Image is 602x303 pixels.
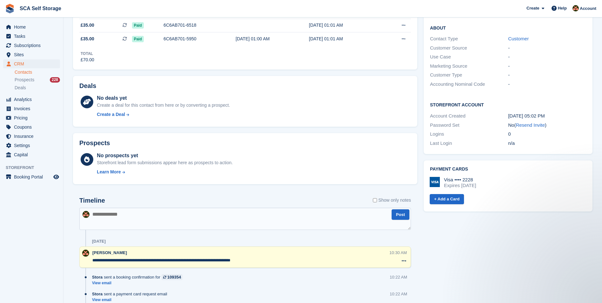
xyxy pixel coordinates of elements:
h2: About [430,24,586,31]
div: Last Login [430,140,508,147]
div: 10:22 AM [390,291,407,297]
a: Prospects 228 [15,77,60,83]
span: ( ) [514,122,546,128]
div: Account Created [430,112,508,120]
div: Storefront lead form submissions appear here as prospects to action. [97,159,233,166]
div: - [508,71,586,79]
span: Home [14,23,52,31]
input: Show only notes [373,197,377,204]
h2: Prospects [79,139,110,147]
div: 6C6AB701-5950 [163,36,235,42]
a: Preview store [52,173,60,181]
a: menu [3,95,60,104]
a: menu [3,50,60,59]
span: Prospects [15,77,34,83]
div: [DATE] 01:01 AM [309,36,382,42]
span: Settings [14,141,52,150]
img: stora-icon-8386f47178a22dfd0bd8f6a31ec36ba5ce8667c1dd55bd0f319d3a0aa187defe.svg [5,4,15,13]
span: Analytics [14,95,52,104]
div: Expires [DATE] [444,183,476,188]
div: - [508,63,586,70]
span: Pricing [14,113,52,122]
span: £35.00 [81,22,94,29]
div: sent a booking confirmation for [92,274,186,280]
a: View email [92,297,170,303]
div: 0 [508,131,586,138]
a: SCA Self Storage [17,3,64,14]
div: 10:30 AM [389,250,407,256]
h2: Payment cards [430,167,586,172]
div: No deals yet [97,94,230,102]
div: Create a Deal [97,111,125,118]
h2: Timeline [79,197,105,204]
h2: Deals [79,82,96,90]
a: menu [3,59,60,68]
a: menu [3,32,60,41]
a: View email [92,280,186,286]
span: Create [526,5,539,11]
div: 6C6AB701-6518 [163,22,235,29]
span: Paid [132,22,144,29]
span: Booking Portal [14,172,52,181]
div: 10:22 AM [390,274,407,280]
span: Stora [92,274,103,280]
span: Account [580,5,596,12]
a: menu [3,113,60,122]
a: Customer [508,36,529,41]
a: Resend Invite [516,122,545,128]
div: No [508,122,586,129]
span: Coupons [14,123,52,131]
div: [DATE] 01:00 AM [236,36,309,42]
a: menu [3,23,60,31]
div: Contact Type [430,35,508,43]
div: Password Set [430,122,508,129]
div: sent a payment card request email [92,291,170,297]
span: Sites [14,50,52,59]
div: Marketing Source [430,63,508,70]
a: menu [3,104,60,113]
div: Visa •••• 2228 [444,177,476,183]
div: [DATE] 05:02 PM [508,112,586,120]
a: menu [3,141,60,150]
a: Learn More [97,169,233,175]
div: No prospects yet [97,152,233,159]
span: Help [558,5,567,11]
span: Storefront [6,165,63,171]
a: Create a Deal [97,111,230,118]
div: n/a [508,140,586,147]
span: Invoices [14,104,52,113]
a: 109354 [162,274,182,280]
div: Logins [430,131,508,138]
div: - [508,53,586,61]
a: Deals [15,84,60,91]
div: Create a deal for this contact from here or by converting a prospect. [97,102,230,109]
a: menu [3,132,60,141]
a: menu [3,172,60,181]
span: Capital [14,150,52,159]
a: menu [3,150,60,159]
span: Tasks [14,32,52,41]
a: menu [3,41,60,50]
div: Customer Source [430,44,508,52]
div: [DATE] [92,239,106,244]
span: [PERSON_NAME] [92,250,127,255]
div: Accounting Nominal Code [430,81,508,88]
label: Show only notes [373,197,411,204]
div: - [508,44,586,52]
img: Visa Logo [430,177,440,187]
button: Post [392,209,409,220]
img: Sarah Race [572,5,579,11]
a: menu [3,123,60,131]
div: Learn More [97,169,121,175]
span: Insurance [14,132,52,141]
a: + Add a Card [430,194,464,205]
div: 109354 [167,274,181,280]
span: Paid [132,36,144,42]
span: Deals [15,85,26,91]
div: - [508,81,586,88]
div: [DATE] 01:01 AM [309,22,382,29]
span: CRM [14,59,52,68]
div: Use Case [430,53,508,61]
div: 228 [50,77,60,83]
div: Total [81,51,94,57]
